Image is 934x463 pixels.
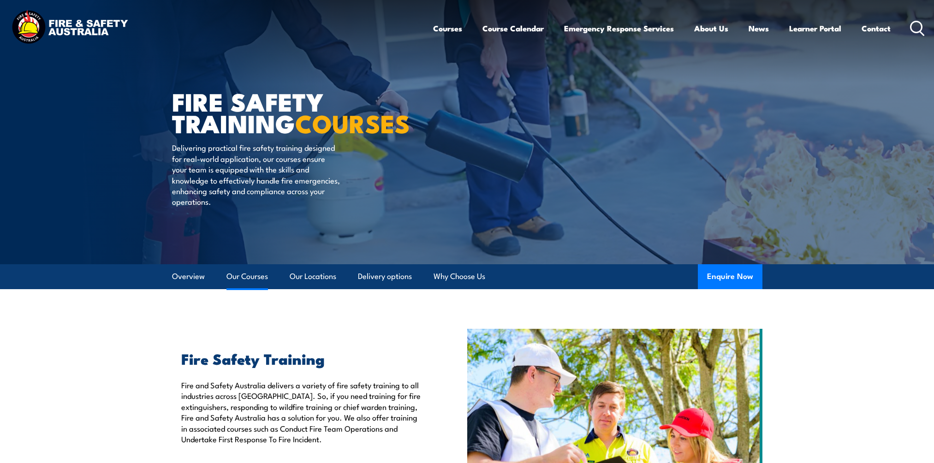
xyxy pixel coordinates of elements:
[789,16,841,41] a: Learner Portal
[698,264,762,289] button: Enquire Now
[694,16,728,41] a: About Us
[172,90,400,133] h1: FIRE SAFETY TRAINING
[862,16,891,41] a: Contact
[181,352,425,365] h2: Fire Safety Training
[358,264,412,289] a: Delivery options
[226,264,268,289] a: Our Courses
[564,16,674,41] a: Emergency Response Services
[181,380,425,444] p: Fire and Safety Australia delivers a variety of fire safety training to all industries across [GE...
[482,16,544,41] a: Course Calendar
[295,103,410,142] strong: COURSES
[290,264,336,289] a: Our Locations
[172,142,340,207] p: Delivering practical fire safety training designed for real-world application, our courses ensure...
[749,16,769,41] a: News
[172,264,205,289] a: Overview
[434,264,485,289] a: Why Choose Us
[433,16,462,41] a: Courses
